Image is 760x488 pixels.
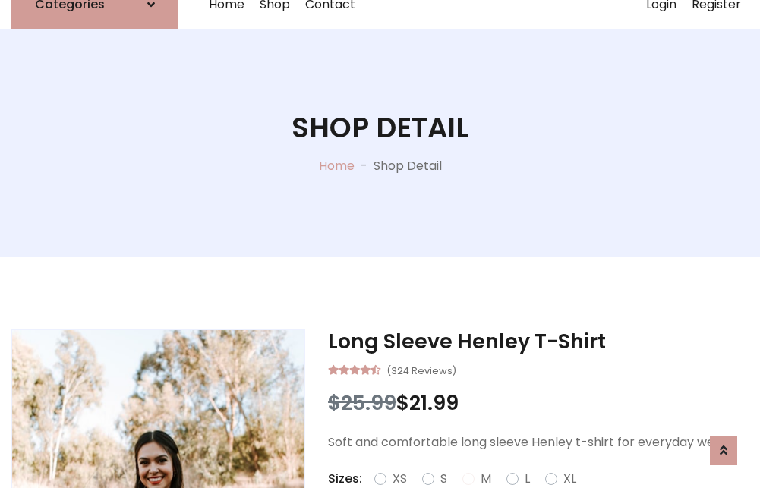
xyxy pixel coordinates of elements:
label: M [481,470,491,488]
p: - [355,157,374,175]
span: 21.99 [409,389,459,417]
h3: Long Sleeve Henley T-Shirt [328,329,749,354]
small: (324 Reviews) [386,360,456,379]
p: Shop Detail [374,157,442,175]
label: XL [563,470,576,488]
h3: $ [328,391,749,415]
span: $25.99 [328,389,396,417]
label: XS [393,470,407,488]
p: Soft and comfortable long sleeve Henley t-shirt for everyday wear. [328,433,749,452]
label: S [440,470,447,488]
a: Home [319,157,355,175]
p: Sizes: [328,470,362,488]
label: L [525,470,530,488]
h1: Shop Detail [292,111,468,144]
